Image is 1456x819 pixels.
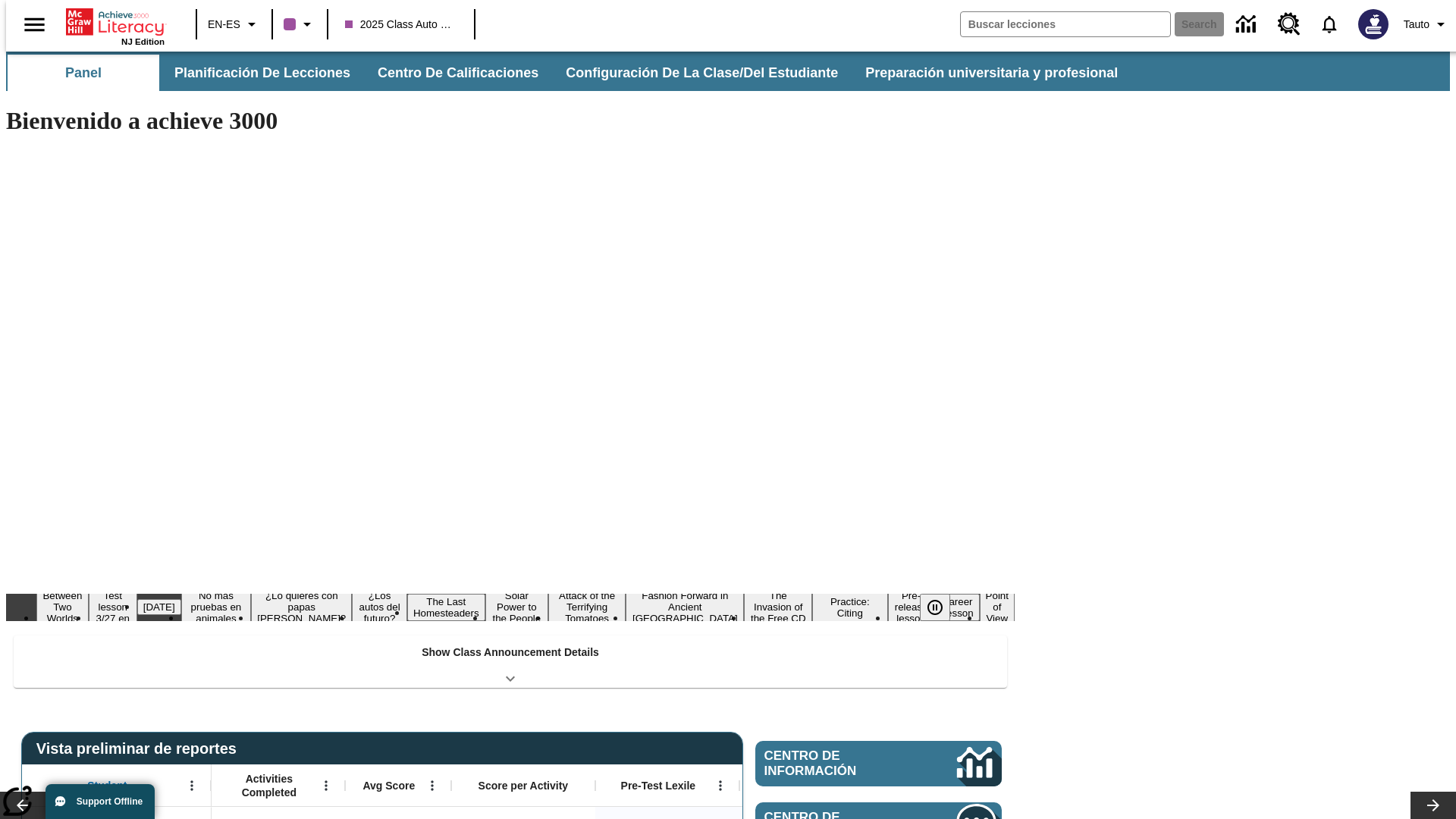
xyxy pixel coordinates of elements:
button: Slide 10 Fashion Forward in Ancient Rome [626,588,744,626]
button: Slide 12 Mixed Practice: Citing Evidence [812,582,887,632]
button: Abrir menú [709,774,732,797]
span: Activities Completed [219,772,319,799]
button: Slide 11 The Invasion of the Free CD [744,588,812,626]
button: Abrir el menú lateral [12,2,57,47]
button: Panel [8,55,159,91]
a: Portada [66,7,165,37]
button: Planificación de lecciones [162,55,362,91]
span: Score per Activity [479,779,569,792]
button: Carrusel de lecciones, seguir [1410,792,1456,819]
button: Language: EN-ES, Selecciona un idioma [202,11,267,38]
button: Preparación universitaria y profesional [853,55,1130,91]
span: 2025 Class Auto Grade 13 [345,17,457,33]
button: Configuración de la clase/del estudiante [554,55,850,91]
button: Escoja un nuevo avatar [1349,5,1398,44]
input: search field [961,12,1170,36]
a: Centro de recursos, Se abrirá en una pestaña nueva. [1269,4,1310,45]
a: Centro de información [1227,4,1269,45]
h1: Bienvenido a achieve 3000 [6,107,1015,135]
button: Perfil/Configuración [1398,11,1456,38]
div: Show Class Announcement Details [14,635,1007,688]
button: Slide 4 No más pruebas en animales [181,588,252,626]
button: Slide 9 Attack of the Terrifying Tomatoes [548,588,626,626]
span: Tauto [1404,17,1429,33]
img: Avatar [1358,9,1389,39]
p: Show Class Announcement Details [422,645,599,661]
button: Slide 6 ¿Los autos del futuro? [352,588,407,626]
button: Slide 8 Solar Power to the People [485,588,548,626]
span: Centro de información [764,748,906,779]
span: Pre-Test Lexile [621,779,696,792]
button: Abrir menú [315,774,337,797]
span: NJ Edition [121,37,165,46]
span: EN-ES [208,17,240,33]
button: Slide 15 Point of View [980,588,1015,626]
span: Avg Score [362,779,415,792]
div: Pausar [920,594,965,621]
button: Support Offline [45,784,155,819]
div: Subbarra de navegación [6,52,1450,91]
a: Centro de información [755,741,1002,786]
button: Slide 5 ¿Lo quieres con papas fritas? [251,588,352,626]
button: Centro de calificaciones [366,55,551,91]
a: Notificaciones [1310,5,1349,44]
button: Abrir menú [180,774,203,797]
span: Student [87,779,127,792]
button: Pausar [920,594,950,621]
button: Slide 2 Test lesson 3/27 en [89,588,137,626]
button: El color de la clase es morado/púrpura. Cambiar el color de la clase. [278,11,322,38]
button: Abrir menú [421,774,444,797]
div: Subbarra de navegación [6,55,1131,91]
button: Slide 1 Between Two Worlds [36,588,89,626]
div: Portada [66,5,165,46]
span: Vista preliminar de reportes [36,740,244,758]
span: Support Offline [77,796,143,807]
button: Slide 7 The Last Homesteaders [407,594,485,621]
button: Slide 3 Día del Trabajo [137,599,181,615]
button: Slide 13 Pre-release lesson [888,588,935,626]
